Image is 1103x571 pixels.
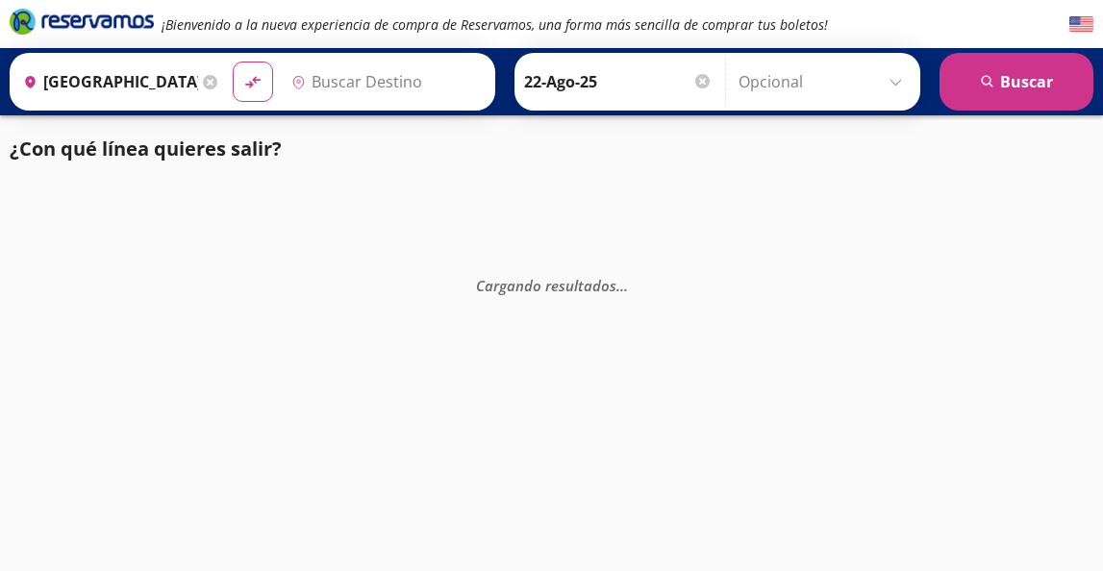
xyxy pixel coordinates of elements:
input: Buscar Destino [284,58,486,106]
input: Elegir Fecha [524,58,713,106]
i: Brand Logo [10,7,154,36]
em: ¡Bienvenido a la nueva experiencia de compra de Reservamos, una forma más sencilla de comprar tus... [162,15,828,34]
a: Brand Logo [10,7,154,41]
input: Opcional [739,58,911,106]
input: Buscar Origen [15,58,198,106]
span: . [624,276,628,295]
span: . [620,276,624,295]
button: Buscar [940,53,1093,111]
span: . [616,276,620,295]
em: Cargando resultados [476,276,628,295]
button: English [1069,12,1093,37]
p: ¿Con qué línea quieres salir? [10,135,282,163]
